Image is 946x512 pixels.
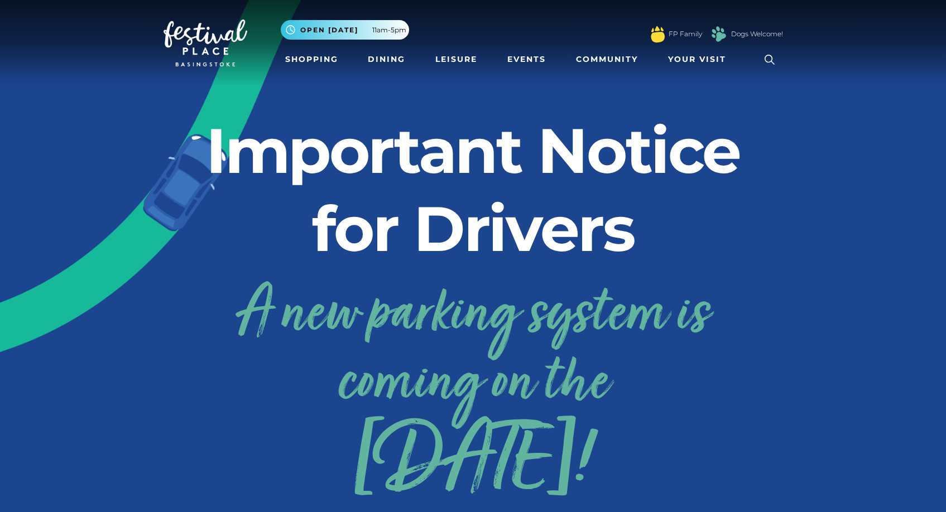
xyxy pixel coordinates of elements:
span: Open [DATE] [300,25,358,35]
a: Shopping [281,49,343,70]
a: A new parking system is coming on the[DATE]! [164,272,783,495]
a: FP Family [669,29,702,39]
button: Open [DATE] 11am-5pm [281,20,409,40]
a: Your Visit [664,49,736,70]
a: Dogs Welcome! [731,29,783,39]
a: Community [572,49,642,70]
a: Events [503,49,550,70]
span: Your Visit [668,54,726,65]
span: [DATE]! [164,433,783,495]
img: Festival Place Logo [164,20,247,66]
span: 11am-5pm [372,25,406,35]
a: Dining [363,49,410,70]
a: Leisure [431,49,482,70]
h2: Important Notice for Drivers [164,112,783,268]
